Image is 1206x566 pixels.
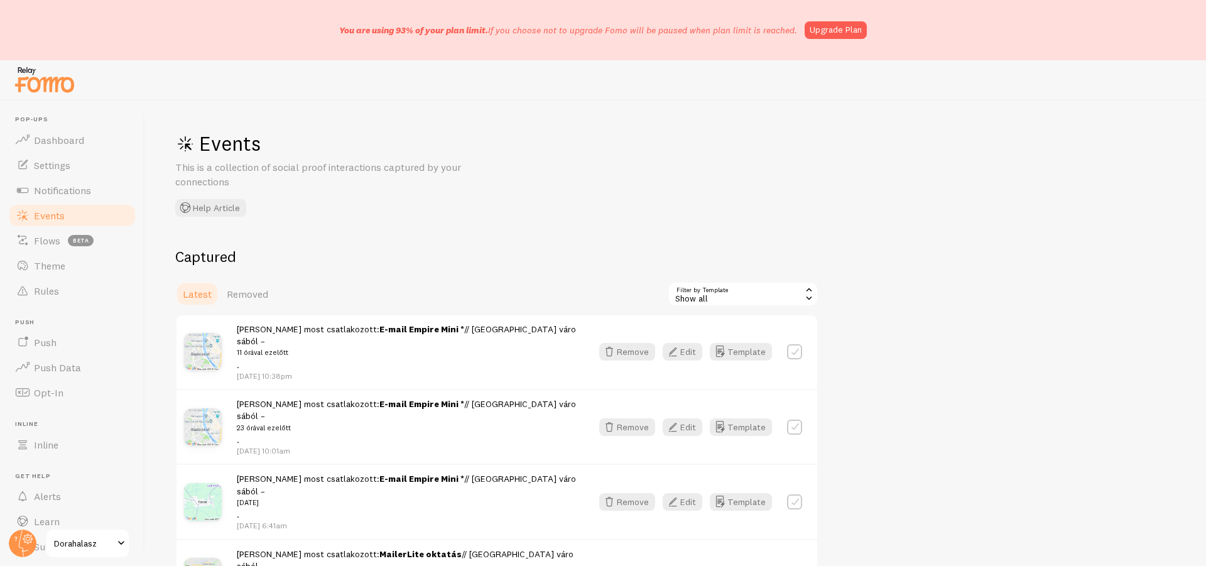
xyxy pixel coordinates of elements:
a: Events [8,203,137,228]
button: Template [710,343,772,361]
img: fomo-relay-logo-orange.svg [13,63,76,95]
a: Edit [663,418,710,436]
span: Flows [34,234,60,247]
span: Dorahalasz [54,536,114,551]
a: Push [8,330,137,355]
small: 11 órával ezelőtt [237,347,577,358]
a: Dorahalasz [45,528,130,558]
a: E-mail Empire Mini * [379,324,464,335]
a: Theme [8,253,137,278]
a: Alerts [8,484,137,509]
button: Remove [599,493,655,511]
a: MailerLite oktatás [379,548,462,560]
span: Rules [34,285,59,297]
span: Latest [183,288,212,300]
span: Learn [34,515,60,528]
a: Removed [219,281,276,307]
h2: Captured [175,247,818,266]
button: Help Article [175,199,246,217]
a: Learn [8,509,137,534]
small: [DATE] [237,497,577,508]
a: E-mail Empire Mini * [379,473,464,484]
span: beta [68,235,94,246]
span: [PERSON_NAME] most csatlakozott: // [GEOGRAPHIC_DATA] városából – . [237,473,577,520]
span: Alerts [34,490,61,503]
button: Edit [663,493,702,511]
span: Notifications [34,184,91,197]
a: Rules [8,278,137,303]
span: Inline [34,438,58,451]
div: Show all [668,281,818,307]
a: Notifications [8,178,137,203]
span: Pop-ups [15,116,137,124]
span: Opt-In [34,386,63,399]
a: Settings [8,153,137,178]
span: Push [15,318,137,327]
button: Edit [663,418,702,436]
p: This is a collection of social proof interactions captured by your connections [175,160,477,189]
a: Opt-In [8,380,137,405]
p: [DATE] 6:41am [237,520,577,531]
a: Inline [8,432,137,457]
img: Budapest-Hungary.png [184,408,222,446]
span: [PERSON_NAME] most csatlakozott: // [GEOGRAPHIC_DATA] városából – . [237,324,577,371]
a: Dashboard [8,128,137,153]
button: Remove [599,418,655,436]
h1: Events [175,131,552,156]
span: [PERSON_NAME] most csatlakozott: // [GEOGRAPHIC_DATA] városából – . [237,398,577,445]
span: You are using 93% of your plan limit. [339,24,488,36]
button: Template [710,418,772,436]
span: Push [34,336,57,349]
a: Edit [663,343,710,361]
span: Theme [34,259,65,272]
a: Flows beta [8,228,137,253]
span: Push Data [34,361,81,374]
span: Dashboard [34,134,84,146]
a: Edit [663,493,710,511]
a: E-mail Empire Mini * [379,398,464,410]
p: If you choose not to upgrade Fomo will be paused when plan limit is reached. [339,24,797,36]
small: 23 órával ezelőtt [237,422,577,433]
span: Get Help [15,472,137,481]
button: Template [710,493,772,511]
img: Pocsaj-Hungary.png [184,483,222,521]
button: Edit [663,343,702,361]
span: Inline [15,420,137,428]
a: Push Data [8,355,137,380]
p: [DATE] 10:01am [237,445,577,456]
span: Settings [34,159,70,171]
a: Upgrade Plan [805,21,867,39]
img: Budapest-Hungary.png [184,333,222,371]
span: Removed [227,288,268,300]
a: Latest [175,281,219,307]
p: [DATE] 10:38pm [237,371,577,381]
button: Remove [599,343,655,361]
span: Events [34,209,65,222]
